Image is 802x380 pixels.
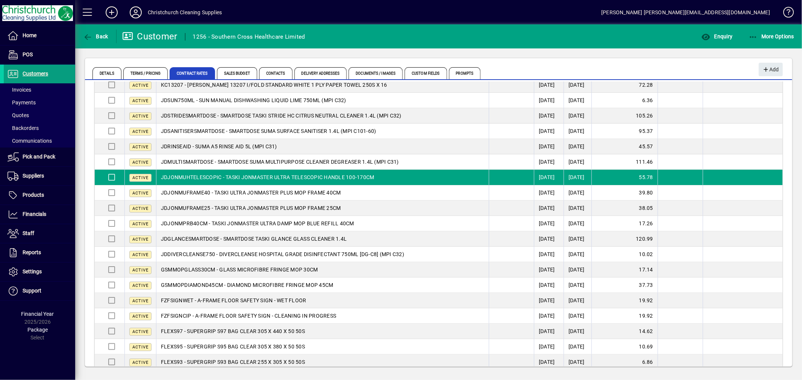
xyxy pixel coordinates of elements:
[591,185,658,201] td: 39.80
[564,77,591,93] td: [DATE]
[449,67,481,79] span: Prompts
[100,6,124,19] button: Add
[534,93,564,108] td: [DATE]
[534,262,564,277] td: [DATE]
[701,33,732,39] span: Enquiry
[591,201,658,216] td: 38.05
[4,186,75,205] a: Products
[534,354,564,370] td: [DATE]
[534,108,564,124] td: [DATE]
[4,205,75,224] a: Financials
[749,33,794,39] span: More Options
[132,283,149,288] span: Active
[132,206,149,211] span: Active
[4,122,75,134] a: Backorders
[534,185,564,201] td: [DATE]
[122,30,177,42] div: Customer
[156,262,489,277] td: GSMMOPGLASS30CM - GLASS MICROFIBRE FRINGE MOP 30CM
[156,231,489,247] td: JDGLANCESMARTDOSE - SMARTDOSE TASKI GLANCE GLASS CLEANER 1.4L
[564,185,591,201] td: [DATE]
[564,308,591,324] td: [DATE]
[564,277,591,293] td: [DATE]
[534,170,564,185] td: [DATE]
[564,93,591,108] td: [DATE]
[156,247,489,262] td: JDDIVERCLEANSE750 - DIVERCLEANSE HOSPITAL GRADE DISINFECTANT 750ML [DG-C8] (MPI C32)
[778,2,793,26] a: Knowledge Base
[132,252,149,257] span: Active
[156,339,489,354] td: FLEXS95 - SUPERGRIP S95 BAG CLEAR 305 X 380 X 50 50S
[534,339,564,354] td: [DATE]
[591,354,658,370] td: 6.86
[23,154,55,160] span: Pick and Pack
[564,231,591,247] td: [DATE]
[747,30,796,43] button: More Options
[534,308,564,324] td: [DATE]
[156,108,489,124] td: JDSTRIDESMARTDOSE - SMARTDOSE TASKI STRIDE HC CITRUS NEUTRAL CLEANER 1.4L (MPI C32)
[4,109,75,122] a: Quotes
[92,67,121,79] span: Details
[591,339,658,354] td: 10.69
[81,30,110,43] button: Back
[591,154,658,170] td: 111.46
[564,293,591,308] td: [DATE]
[4,224,75,243] a: Staff
[4,26,75,45] a: Home
[591,216,658,231] td: 17.26
[591,293,658,308] td: 19.92
[156,124,489,139] td: JDSANITISERSMARTDOSE - SMARTDOSE SUMA SURFACE SANITISER 1.4L (MPI C101-60)
[591,277,658,293] td: 37.73
[123,67,168,79] span: Terms / Pricing
[132,114,149,119] span: Active
[8,112,29,118] span: Quotes
[601,6,770,18] div: [PERSON_NAME] [PERSON_NAME][EMAIL_ADDRESS][DOMAIN_NAME]
[8,100,36,106] span: Payments
[75,30,117,43] app-page-header-button: Back
[564,339,591,354] td: [DATE]
[23,51,33,57] span: POS
[132,360,149,365] span: Active
[156,77,489,93] td: KC13207 - [PERSON_NAME] 13207 I/FOLD STANDARD WHITE 1 PLY PAPER TOWEL 250S X 16
[170,67,215,79] span: Contract Rates
[591,308,658,324] td: 19.92
[193,31,305,43] div: 1256 - Southern Cross Healthcare Limited
[4,96,75,109] a: Payments
[259,67,293,79] span: Contacts
[156,308,489,324] td: FZFSIGNCIP - A-FRAME FLOOR SAFETY SIGN - CLEANING IN PROGRESS
[23,288,41,294] span: Support
[124,6,148,19] button: Profile
[534,324,564,339] td: [DATE]
[534,154,564,170] td: [DATE]
[405,67,447,79] span: Custom Fields
[8,138,52,144] span: Communications
[564,170,591,185] td: [DATE]
[591,324,658,339] td: 14.62
[4,167,75,185] a: Suppliers
[132,191,149,196] span: Active
[156,154,489,170] td: JDMULTISMARTDOSE - SMARTDOSE SUMA MULTIPURPOSE CLEANER DEGREASER 1.4L (MPI C31)
[156,216,489,231] td: JDJONMPRB40CM - TASKI JONMASTER ULTRA DAMP MOP BLUE REFILL 40CM
[534,293,564,308] td: [DATE]
[591,77,658,93] td: 72.28
[4,83,75,96] a: Invoices
[4,243,75,262] a: Reports
[4,282,75,300] a: Support
[564,124,591,139] td: [DATE]
[699,30,734,43] button: Enquiry
[759,63,783,76] button: Add
[156,93,489,108] td: JDSUN750ML - SUN MANUAL DISHWASHING LIQUID LIME 750ML (MPI C32)
[564,154,591,170] td: [DATE]
[156,293,489,308] td: FZFSIGNWET - A-FRAME FLOOR SAFETY SIGN - WET FLOOR
[294,67,347,79] span: Delivery Addresses
[132,98,149,103] span: Active
[591,139,658,154] td: 45.57
[132,175,149,180] span: Active
[591,231,658,247] td: 120.99
[21,311,54,317] span: Financial Year
[534,247,564,262] td: [DATE]
[132,345,149,350] span: Active
[534,231,564,247] td: [DATE]
[132,83,149,88] span: Active
[591,170,658,185] td: 55.78
[4,45,75,64] a: POS
[156,324,489,339] td: FLEXS97 - SUPERGRIP S97 BAG CLEAR 305 X 440 X 50 50S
